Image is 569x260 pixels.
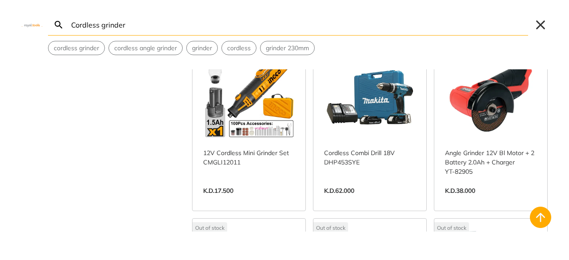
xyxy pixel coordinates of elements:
[530,207,551,228] button: Back to top
[260,41,314,55] button: Select suggestion: grinder 230mm
[109,41,182,55] button: Select suggestion: cordless angle grinder
[222,41,256,55] button: Select suggestion: cordless
[186,41,218,55] div: Suggestion: grinder
[108,41,183,55] div: Suggestion: cordless angle grinder
[266,44,309,53] span: grinder 230mm
[221,41,256,55] div: Suggestion: cordless
[227,44,251,53] span: cordless
[260,41,315,55] div: Suggestion: grinder 230mm
[187,41,217,55] button: Select suggestion: grinder
[192,222,227,234] div: Out of stock
[21,23,43,27] img: Close
[114,44,177,53] span: cordless angle grinder
[434,222,469,234] div: Out of stock
[533,18,548,32] button: Close
[53,20,64,30] svg: Search
[313,222,348,234] div: Out of stock
[48,41,104,55] button: Select suggestion: cordless grinder
[54,44,99,53] span: cordless grinder
[192,44,212,53] span: grinder
[533,210,548,224] svg: Back to top
[48,41,105,55] div: Suggestion: cordless grinder
[69,14,528,35] input: Search…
